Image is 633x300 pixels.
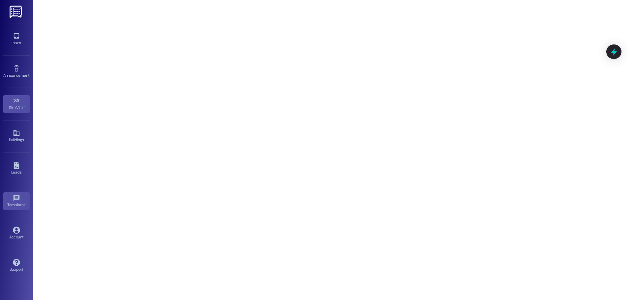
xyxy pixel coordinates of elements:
[3,192,30,210] a: Templates •
[25,202,26,206] span: •
[3,257,30,275] a: Support
[3,30,30,48] a: Inbox
[10,6,23,18] img: ResiDesk Logo
[3,95,30,113] a: Site Visit •
[3,225,30,242] a: Account
[3,160,30,177] a: Leads
[29,72,30,77] span: •
[3,127,30,145] a: Buildings
[24,104,25,109] span: •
